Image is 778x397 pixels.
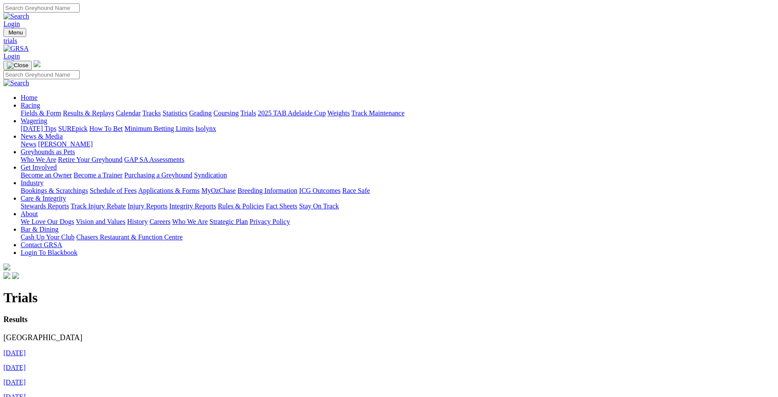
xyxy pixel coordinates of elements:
[21,94,37,101] a: Home
[58,156,123,163] a: Retire Your Greyhound
[7,62,28,69] img: Close
[127,202,167,210] a: Injury Reports
[327,109,350,117] a: Weights
[266,202,297,210] a: Fact Sheets
[38,140,93,148] a: [PERSON_NAME]
[21,233,74,241] a: Cash Up Your Club
[138,187,200,194] a: Applications & Forms
[21,156,56,163] a: Who We Are
[74,171,123,179] a: Become a Trainer
[149,218,170,225] a: Careers
[163,109,188,117] a: Statistics
[169,202,216,210] a: Integrity Reports
[3,349,26,357] a: [DATE]
[3,79,29,87] img: Search
[21,109,775,117] div: Racing
[21,195,66,202] a: Care & Integrity
[213,109,239,117] a: Coursing
[21,187,88,194] a: Bookings & Scratchings
[71,202,126,210] a: Track Injury Rebate
[189,109,212,117] a: Grading
[21,117,47,124] a: Wagering
[21,249,77,256] a: Login To Blackbook
[3,45,29,53] img: GRSA
[238,187,297,194] a: Breeding Information
[21,202,775,210] div: Care & Integrity
[21,179,43,186] a: Industry
[3,61,32,70] button: Toggle navigation
[124,171,192,179] a: Purchasing a Greyhound
[58,125,87,132] a: SUREpick
[3,70,80,79] input: Search
[21,109,61,117] a: Fields & Form
[3,315,28,324] strong: Results
[124,156,185,163] a: GAP SA Assessments
[21,218,74,225] a: We Love Our Dogs
[76,218,125,225] a: Vision and Values
[3,264,10,270] img: logo-grsa-white.png
[342,187,370,194] a: Race Safe
[21,102,40,109] a: Racing
[21,171,72,179] a: Become an Owner
[3,378,26,386] a: [DATE]
[124,125,194,132] a: Minimum Betting Limits
[3,3,80,12] input: Search
[21,218,775,226] div: About
[90,187,136,194] a: Schedule of Fees
[218,202,264,210] a: Rules & Policies
[3,20,20,28] a: Login
[3,37,775,45] a: trials
[3,53,20,60] a: Login
[21,156,775,164] div: Greyhounds as Pets
[258,109,326,117] a: 2025 TAB Adelaide Cup
[3,12,29,20] img: Search
[3,315,83,342] span: [GEOGRAPHIC_DATA]
[9,29,23,36] span: Menu
[3,28,26,37] button: Toggle navigation
[299,202,339,210] a: Stay On Track
[21,210,38,217] a: About
[21,164,57,171] a: Get Involved
[352,109,404,117] a: Track Maintenance
[172,218,208,225] a: Who We Are
[21,226,59,233] a: Bar & Dining
[250,218,290,225] a: Privacy Policy
[21,140,775,148] div: News & Media
[63,109,114,117] a: Results & Replays
[21,171,775,179] div: Get Involved
[12,272,19,279] img: twitter.svg
[142,109,161,117] a: Tracks
[34,60,40,67] img: logo-grsa-white.png
[3,272,10,279] img: facebook.svg
[299,187,340,194] a: ICG Outcomes
[210,218,248,225] a: Strategic Plan
[3,364,26,371] a: [DATE]
[21,148,75,155] a: Greyhounds as Pets
[21,202,69,210] a: Stewards Reports
[90,125,123,132] a: How To Bet
[3,290,775,306] h1: Trials
[21,133,63,140] a: News & Media
[21,125,775,133] div: Wagering
[76,233,182,241] a: Chasers Restaurant & Function Centre
[201,187,236,194] a: MyOzChase
[116,109,141,117] a: Calendar
[21,241,62,248] a: Contact GRSA
[194,171,227,179] a: Syndication
[127,218,148,225] a: History
[195,125,216,132] a: Isolynx
[21,125,56,132] a: [DATE] Tips
[21,140,36,148] a: News
[240,109,256,117] a: Trials
[21,187,775,195] div: Industry
[21,233,775,241] div: Bar & Dining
